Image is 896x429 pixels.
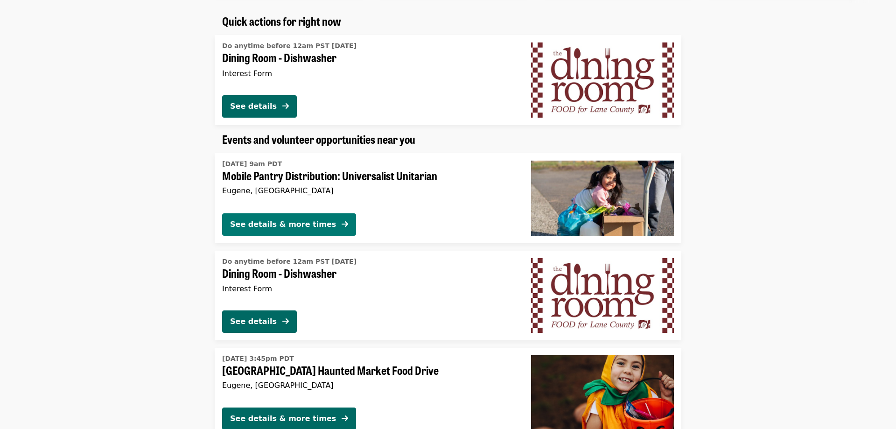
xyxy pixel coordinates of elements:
div: See details & more times [230,413,336,424]
span: Do anytime before 12am PST [DATE] [222,258,357,265]
span: Dining Room - Dishwasher [222,267,516,280]
span: [GEOGRAPHIC_DATA] Haunted Market Food Drive [222,364,516,377]
span: Interest Form [222,69,272,78]
div: See details & more times [230,219,336,230]
a: See details for "Mobile Pantry Distribution: Universalist Unitarian" [215,153,681,243]
button: See details [222,95,297,118]
span: Mobile Pantry Distribution: Universalist Unitarian [222,169,516,183]
div: See details [230,101,277,112]
div: Eugene, [GEOGRAPHIC_DATA] [222,381,516,390]
img: Dining Room - Dishwasher organized by Food for Lane County [531,258,674,333]
span: Quick actions for right now [222,13,341,29]
i: arrow-right icon [342,414,348,423]
i: arrow-right icon [282,102,289,111]
a: See details for "Dining Room - Dishwasher" [215,251,681,340]
div: Eugene, [GEOGRAPHIC_DATA] [222,186,516,195]
button: See details [222,310,297,333]
img: Mobile Pantry Distribution: Universalist Unitarian organized by Food for Lane County [531,161,674,235]
span: Do anytime before 12am PST [DATE] [222,42,357,49]
span: Events and volunteer opportunities near you [222,131,415,147]
img: Dining Room - Dishwasher organized by Food for Lane County [531,42,674,117]
a: See details for "Dining Room - Dishwasher" [215,35,681,125]
span: Interest Form [222,284,272,293]
span: Dining Room - Dishwasher [222,51,516,64]
div: See details [230,316,277,327]
i: arrow-right icon [282,317,289,326]
i: arrow-right icon [342,220,348,229]
time: [DATE] 9am PDT [222,159,282,169]
time: [DATE] 3:45pm PDT [222,354,294,364]
button: See details & more times [222,213,356,236]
